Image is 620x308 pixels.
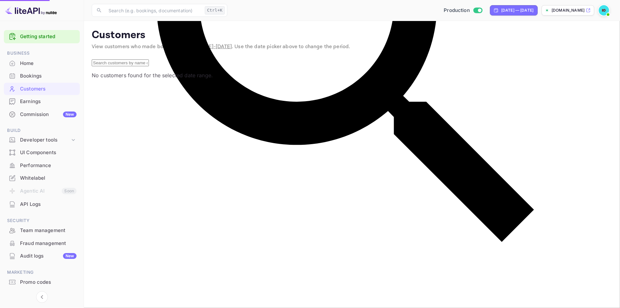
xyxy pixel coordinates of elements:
[4,172,80,184] a: Whitelabel
[444,7,470,14] span: Production
[4,30,80,43] div: Getting started
[4,217,80,224] span: Security
[20,98,77,105] div: Earnings
[63,112,77,117] div: New
[20,227,77,234] div: Team management
[20,111,77,118] div: Commission
[4,250,80,262] a: Audit logsNew
[20,72,77,80] div: Bookings
[4,50,80,57] span: Business
[105,4,202,17] input: Search (e.g. bookings, documentation)
[20,240,77,247] div: Fraud management
[4,83,80,95] a: Customers
[4,95,80,108] div: Earnings
[4,95,80,107] a: Earnings
[4,224,80,236] a: Team management
[4,146,80,159] div: UI Components
[92,71,612,79] p: No customers found for the selected date range.
[20,85,77,93] div: Customers
[36,291,48,303] button: Collapse navigation
[92,59,149,66] input: Search customers by name or email...
[599,5,609,16] img: Ivan Orlov
[20,162,77,169] div: Performance
[205,6,225,15] div: Ctrl+K
[4,108,80,121] div: CommissionNew
[4,127,80,134] span: Build
[4,134,80,146] div: Developer tools
[20,279,77,286] div: Promo codes
[4,276,80,288] a: Promo codes
[20,252,77,260] div: Audit logs
[4,159,80,171] a: Performance
[4,198,80,211] div: API Logs
[4,159,80,172] div: Performance
[20,136,70,144] div: Developer tools
[4,70,80,82] a: Bookings
[4,57,80,69] a: Home
[4,108,80,120] a: CommissionNew
[552,7,584,13] p: [DOMAIN_NAME]
[4,146,80,158] a: UI Components
[441,7,485,14] div: Switch to Sandbox mode
[20,201,77,208] div: API Logs
[4,57,80,70] div: Home
[20,33,77,40] a: Getting started
[4,198,80,210] a: API Logs
[4,237,80,250] div: Fraud management
[63,253,77,259] div: New
[20,149,77,156] div: UI Components
[20,175,77,182] div: Whitelabel
[4,224,80,237] div: Team management
[20,60,77,67] div: Home
[4,237,80,249] a: Fraud management
[4,269,80,276] span: Marketing
[5,5,57,16] img: LiteAPI logo
[501,7,533,13] div: [DATE] — [DATE]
